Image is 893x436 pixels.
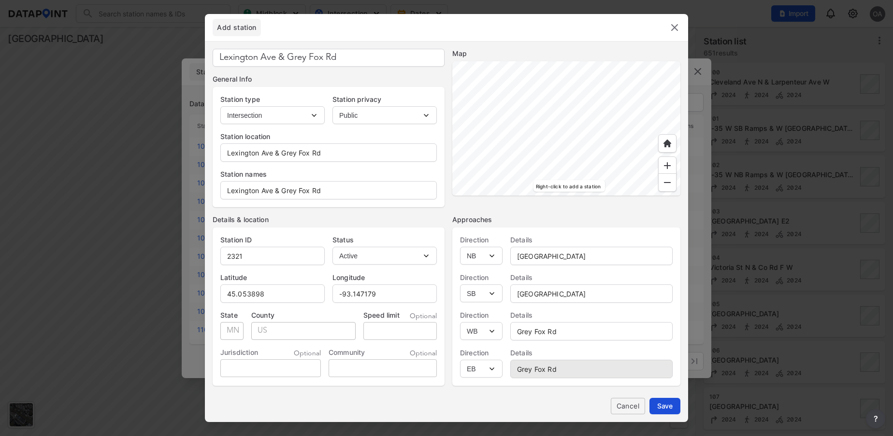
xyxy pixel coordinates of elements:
[872,413,879,424] span: ?
[213,74,445,84] div: General Info
[220,348,258,357] label: Jurisdiction
[657,401,673,411] span: Save
[220,95,325,104] label: Station type
[220,169,437,179] label: Station names
[460,348,503,358] label: Direction
[460,310,503,320] label: Direction
[220,310,244,320] label: State
[460,235,503,245] label: Direction
[329,348,365,357] label: Community
[213,49,445,67] input: Enter a location
[213,19,261,36] div: full width tabs example
[410,349,437,358] span: Optional
[220,273,325,282] label: Latitude
[251,310,356,320] label: County
[510,273,673,282] label: Details
[332,235,437,245] label: Status
[866,409,885,428] button: more
[220,132,437,141] label: Station location
[452,49,680,58] div: Map
[619,401,637,411] span: Cancel
[452,215,680,225] div: Approaches
[332,273,437,282] label: Longitude
[510,348,673,358] label: Details
[294,349,321,358] span: Optional
[510,310,673,320] label: Details
[649,398,680,414] button: Save
[611,398,645,414] button: Cancel
[363,310,400,320] label: Speed limit
[460,273,503,282] label: Direction
[220,235,325,245] label: Station ID
[669,22,680,33] img: close.efbf2170.svg
[332,95,437,104] label: Station privacy
[410,311,437,321] span: Optional
[213,215,445,225] div: Details & location
[213,23,261,32] span: Add station
[510,235,673,245] label: Details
